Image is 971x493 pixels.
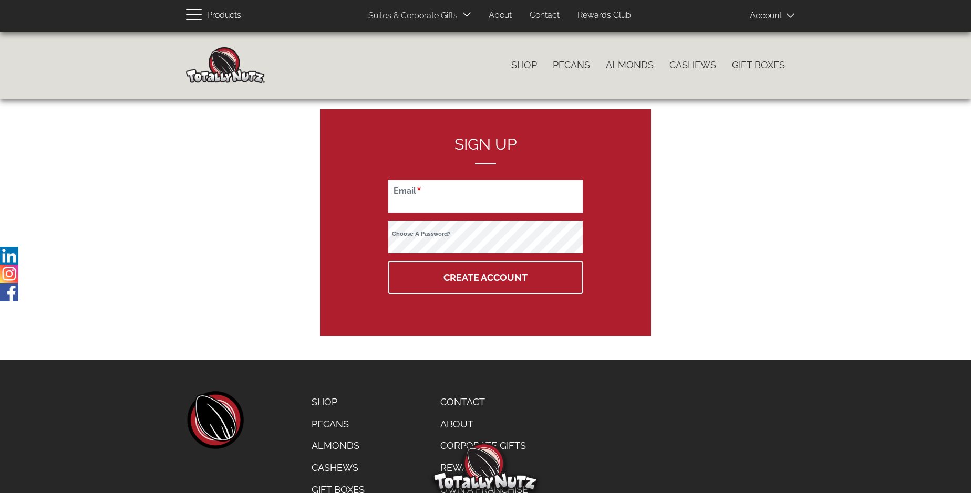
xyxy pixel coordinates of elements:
[481,5,520,26] a: About
[360,6,461,26] a: Suites & Corporate Gifts
[432,391,536,413] a: Contact
[432,435,536,457] a: Corporate Gifts
[186,47,265,83] img: Home
[304,435,373,457] a: Almonds
[662,54,724,76] a: Cashews
[388,135,583,164] h2: Sign up
[304,413,373,435] a: Pecans
[432,457,536,479] a: Rewards
[724,54,793,76] a: Gift Boxes
[207,8,241,23] span: Products
[545,54,598,76] a: Pecans
[522,5,567,26] a: Contact
[388,180,583,213] input: Your email address. We won’t share this with anyone.
[598,54,662,76] a: Almonds
[570,5,639,26] a: Rewards Club
[186,391,244,449] a: home
[304,391,373,413] a: Shop
[503,54,545,76] a: Shop
[388,261,583,294] button: Create Account
[304,457,373,479] a: Cashews
[432,413,536,435] a: About
[433,443,538,490] img: Totally Nutz Logo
